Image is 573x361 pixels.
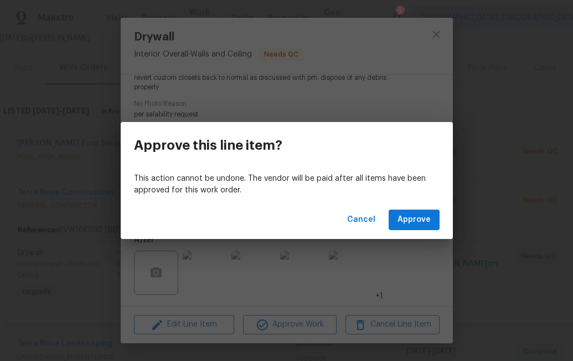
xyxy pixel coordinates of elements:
p: This action cannot be undone. The vendor will be paid after all items have been approved for this... [134,173,440,196]
button: Approve [389,210,440,230]
h3: Approve this line item? [134,138,282,153]
button: Cancel [343,210,380,230]
span: Approve [398,213,431,227]
span: Cancel [347,213,375,227]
